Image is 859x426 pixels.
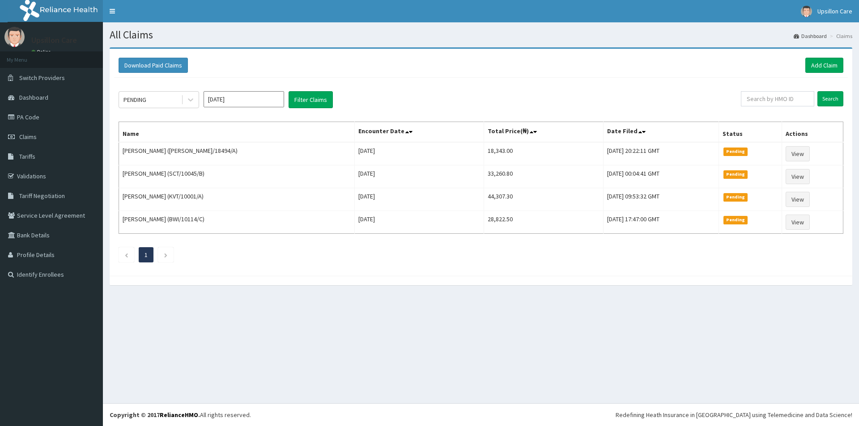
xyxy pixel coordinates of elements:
td: [DATE] [355,165,484,188]
input: Search [817,91,843,106]
span: Pending [723,148,748,156]
span: Claims [19,133,37,141]
input: Search by HMO ID [741,91,814,106]
td: 44,307.30 [484,188,603,211]
th: Encounter Date [355,122,484,143]
td: 33,260.80 [484,165,603,188]
a: RelianceHMO [160,411,198,419]
a: Add Claim [805,58,843,73]
div: PENDING [123,95,146,104]
td: [DATE] [355,211,484,234]
button: Download Paid Claims [119,58,188,73]
img: User Image [4,27,25,47]
a: View [786,169,810,184]
input: Select Month and Year [204,91,284,107]
span: Tariffs [19,152,35,160]
td: [DATE] 17:47:00 GMT [604,211,719,234]
span: Pending [723,216,748,224]
span: Pending [723,193,748,201]
td: [DATE] [355,142,484,165]
img: User Image [801,6,812,17]
li: Claims [828,32,852,40]
a: View [786,192,810,207]
th: Total Price(₦) [484,122,603,143]
h1: All Claims [110,29,852,41]
a: Online [31,49,53,55]
a: View [786,215,810,230]
span: Pending [723,170,748,178]
strong: Copyright © 2017 . [110,411,200,419]
td: [DATE] 00:04:41 GMT [604,165,719,188]
footer: All rights reserved. [103,403,859,426]
a: View [786,146,810,161]
th: Date Filed [604,122,719,143]
span: Switch Providers [19,74,65,82]
td: [DATE] [355,188,484,211]
td: [PERSON_NAME] (SCT/10045/B) [119,165,355,188]
a: Dashboard [794,32,827,40]
td: [PERSON_NAME] (BWI/10114/C) [119,211,355,234]
td: [DATE] 20:22:11 GMT [604,142,719,165]
th: Actions [782,122,843,143]
a: Page 1 is your current page [145,251,148,259]
td: [PERSON_NAME] ([PERSON_NAME]/18494/A) [119,142,355,165]
td: [PERSON_NAME] (KVT/10001/A) [119,188,355,211]
td: 28,822.50 [484,211,603,234]
a: Previous page [124,251,128,259]
td: [DATE] 09:53:32 GMT [604,188,719,211]
span: Upsillon Care [817,7,852,15]
th: Name [119,122,355,143]
span: Tariff Negotiation [19,192,65,200]
div: Redefining Heath Insurance in [GEOGRAPHIC_DATA] using Telemedicine and Data Science! [616,410,852,419]
p: Upsillon Care [31,36,77,44]
span: Dashboard [19,93,48,101]
button: Filter Claims [289,91,333,108]
td: 18,343.00 [484,142,603,165]
th: Status [719,122,782,143]
a: Next page [164,251,168,259]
